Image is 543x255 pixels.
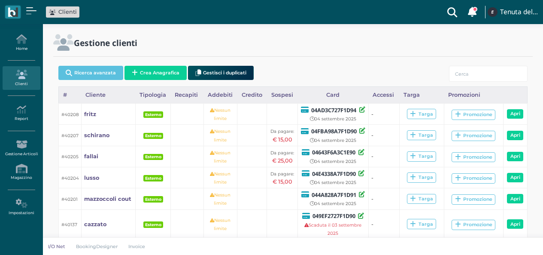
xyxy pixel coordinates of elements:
img: ... [488,7,497,17]
div: Targa [410,174,433,181]
a: BookingDesigner [70,243,123,250]
div: Accessi [368,87,399,103]
small: Da pagare: [270,171,294,177]
b: mazzoccoli cout [84,196,131,202]
small: Scaduta il 03 settembre 2025 [304,222,361,236]
small: Nessun limite [210,108,231,121]
div: Targa [410,111,433,117]
div: € 15,00 [270,178,295,186]
div: Targa [410,196,433,202]
small: #40137 [61,222,77,227]
a: Home [3,31,40,55]
td: - [368,167,399,188]
a: Impostazioni [3,195,40,219]
small: #40204 [61,175,79,181]
td: - [368,146,399,167]
b: 04E4338A7F1D90 [312,170,356,178]
div: Card [297,87,368,103]
b: cazzato [84,221,106,227]
div: Promozione [455,154,492,160]
iframe: Help widget launcher [482,228,536,248]
div: Promozione [455,132,492,139]
div: Tipologia [136,87,171,103]
div: Addebiti [203,87,237,103]
b: Esterno [145,133,161,138]
div: Targa [410,153,433,160]
b: fallai [84,153,98,160]
div: # [59,87,82,103]
h4: Tenuta del Barco [500,9,538,16]
div: Promozione [455,175,492,181]
a: ... Tenuta del Barco [486,2,538,22]
input: Cerca [449,66,528,82]
small: #40207 [61,133,79,138]
small: #40205 [61,154,79,160]
small: Nessun limite [210,192,231,206]
b: Esterno [145,222,161,227]
td: - [368,104,399,125]
div: Promozione [455,111,492,118]
img: logo [8,7,18,17]
div: € 25,00 [270,157,295,165]
button: Gestisci i duplicati [188,66,254,80]
div: Targa [399,87,444,103]
td: - [368,209,399,239]
div: Targa [410,221,433,227]
small: Nessun limite [210,150,231,164]
a: mazzoccoli cout [84,195,131,203]
b: 049EF2727F1D90 [312,212,355,220]
a: Gestione Articoli [3,136,40,160]
small: 04 settembre 2025 [310,180,356,185]
a: Apri [507,219,523,229]
div: Targa [410,132,433,138]
a: Report [3,101,40,125]
small: Da pagare: [270,150,294,156]
small: Da pagare: [270,129,294,134]
a: fritz [84,110,96,118]
a: Apri [507,173,523,182]
a: Apri [507,131,523,140]
small: Nessun limite [210,218,231,231]
b: 04AD3C727F1D94 [311,106,356,114]
td: - [368,125,399,146]
b: Esterno [145,197,161,202]
b: schirano [84,132,109,138]
b: lusso [84,175,99,181]
button: Crea Anagrafica [124,66,187,80]
a: schirano [84,131,109,139]
a: cazzato [84,220,106,228]
b: 04643F6A3C1E90 [312,148,355,156]
a: Clienti [49,8,77,16]
a: Apri [507,194,523,203]
div: Promozione [455,196,492,203]
small: 04 settembre 2025 [310,201,356,206]
small: Nessun limite [210,129,231,142]
small: 04 settembre 2025 [310,138,356,143]
a: Invoice [123,243,151,250]
small: 04 settembre 2025 [310,116,356,122]
div: Sospesi [267,87,297,103]
td: - [368,188,399,209]
div: Cliente [82,87,136,103]
a: Clienti [3,66,40,90]
small: Nessun limite [210,171,231,185]
button: Ricerca avanzata [58,66,123,80]
div: Recapiti [171,87,203,103]
p: I/O Net [48,243,65,250]
a: Apri [507,109,523,119]
a: lusso [84,174,99,182]
div: Promozioni [444,87,503,103]
span: Clienti [58,8,77,16]
b: 04FBA98A7F1D90 [311,127,357,135]
a: fallai [84,152,98,160]
a: Magazzino [3,160,40,184]
b: fritz [84,111,96,117]
b: Esterno [145,112,161,117]
div: Promozione [455,221,492,228]
h2: Gestione clienti [74,38,137,47]
div: Credito [237,87,267,103]
small: #40201 [61,197,78,202]
a: Apri [507,152,523,161]
div: € 15,00 [270,135,295,144]
b: Esterno [145,154,161,159]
